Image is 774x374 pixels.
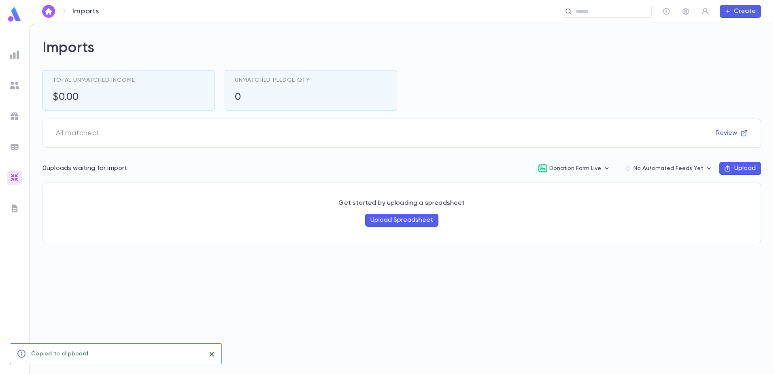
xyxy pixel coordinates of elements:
button: No Automated Feeds Yet [617,161,719,176]
button: Upload [719,162,761,175]
button: close [205,348,218,361]
h5: 0 [235,91,241,104]
img: letters_grey.7941b92b52307dd3b8a917253454ce1c.svg [10,204,19,213]
p: 0 uploads waiting for import [43,164,127,172]
span: Total Unmatched Income [53,77,135,83]
img: batches_grey.339ca447c9d9533ef1741baa751efc33.svg [10,142,19,152]
img: students_grey.60c7aba0da46da39d6d829b817ac14fc.svg [10,81,19,90]
button: Review [711,127,753,140]
img: home_white.a664292cf8c1dea59945f0da9f25487c.svg [44,8,53,15]
p: Get started by uploading a spreadsheet [331,199,473,207]
button: Upload Spreadsheet [365,214,438,227]
button: Create [720,5,761,18]
h5: $0.00 [53,91,79,104]
span: Unmatched Pledge Qty [235,77,310,83]
img: imports_gradient.a72c8319815fb0872a7f9c3309a0627a.svg [10,173,19,183]
h2: Imports [43,39,761,57]
div: Copied to clipboard [31,346,88,361]
span: All matched! [51,124,103,142]
button: Donation Form Live [532,161,617,176]
img: reports_grey.c525e4749d1bce6a11f5fe2a8de1b229.svg [10,50,19,59]
img: campaigns_grey.99e729a5f7ee94e3726e6486bddda8f1.svg [10,111,19,121]
p: Imports [72,7,99,16]
img: logo [6,6,23,22]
